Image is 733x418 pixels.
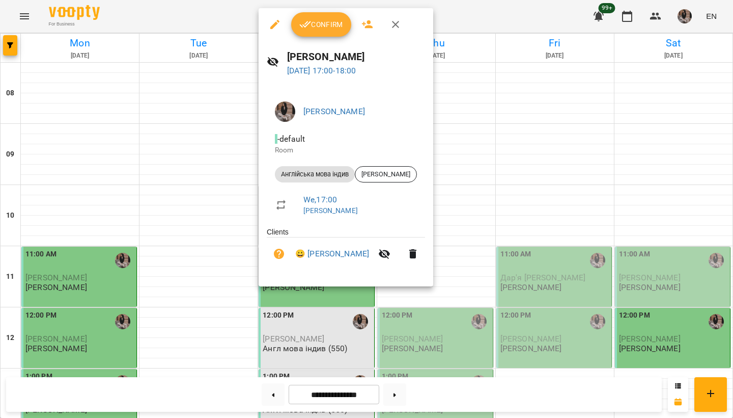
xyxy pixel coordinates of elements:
span: Confirm [299,18,343,31]
h6: [PERSON_NAME] [287,49,425,65]
a: [PERSON_NAME] [303,107,365,116]
a: [PERSON_NAME] [303,206,358,215]
a: 😀 [PERSON_NAME] [295,248,369,260]
div: [PERSON_NAME] [355,166,417,182]
a: [DATE] 17:00-18:00 [287,66,356,75]
button: Unpaid. Bill the attendance? [267,242,291,266]
span: Англійська мова індив [275,170,355,179]
p: Room [275,145,417,155]
span: - default [275,134,307,144]
span: [PERSON_NAME] [355,170,416,179]
ul: Clients [267,227,425,274]
button: Confirm [291,12,351,37]
img: 7eeb5c2dceb0f540ed985a8fa2922f17.jpg [275,101,295,122]
a: We , 17:00 [303,195,337,204]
